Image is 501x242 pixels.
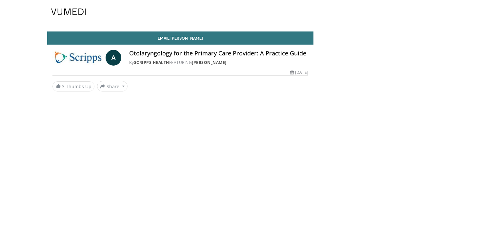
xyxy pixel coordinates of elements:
[47,31,313,45] a: Email [PERSON_NAME]
[52,50,103,66] img: Scripps Health
[129,60,308,66] div: By FEATURING
[106,50,121,66] a: A
[62,83,65,90] span: 3
[51,9,86,15] img: VuMedi Logo
[52,81,94,91] a: 3 Thumbs Up
[97,81,128,91] button: Share
[290,70,308,75] div: [DATE]
[192,60,227,65] a: [PERSON_NAME]
[129,50,308,57] h4: Otolaryngology for the Primary Care Provider: A Practice Guide
[134,60,169,65] a: Scripps Health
